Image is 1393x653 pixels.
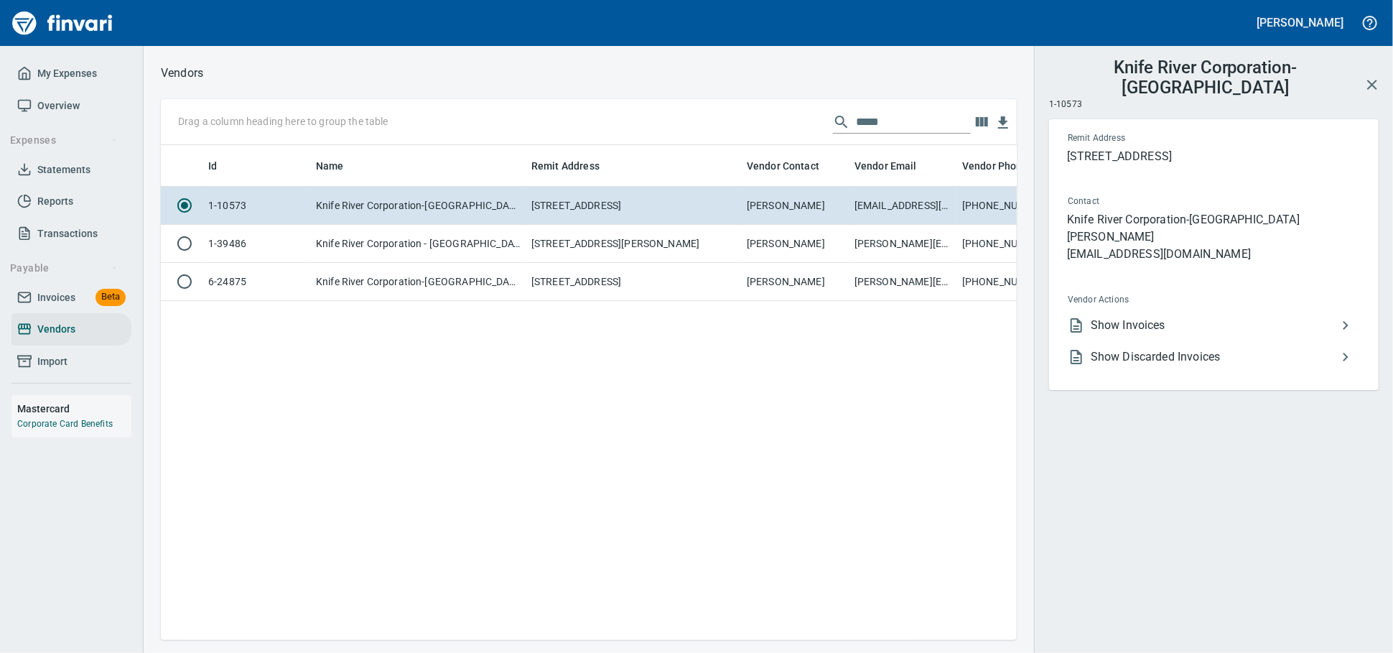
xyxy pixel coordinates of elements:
[11,154,131,186] a: Statements
[37,161,90,179] span: Statements
[531,157,618,175] span: Remit Address
[956,263,1064,301] td: [PHONE_NUMBER]
[208,157,236,175] span: Id
[37,289,75,307] span: Invoices
[956,225,1064,263] td: [PHONE_NUMBER]
[526,187,741,225] td: [STREET_ADDRESS]
[1068,195,1229,209] span: Contact
[316,157,363,175] span: Name
[854,157,917,175] span: Vendor Email
[1068,131,1241,146] span: Remit Address
[531,157,600,175] span: Remit Address
[4,255,124,282] button: Payable
[526,225,741,263] td: [STREET_ADDRESS][PERSON_NAME]
[962,157,1047,175] span: Vendor Phone
[1049,54,1362,98] h3: Knife River Corporation-[GEOGRAPHIC_DATA]
[1067,211,1360,228] p: Knife River Corporation-[GEOGRAPHIC_DATA]
[1067,148,1360,165] p: [STREET_ADDRESS]
[9,6,116,40] img: Finvari
[17,419,113,429] a: Corporate Card Benefits
[747,157,819,175] span: Vendor Contact
[37,193,73,210] span: Reports
[11,346,131,378] a: Import
[310,187,526,225] td: Knife River Corporation-[GEOGRAPHIC_DATA]
[849,187,956,225] td: [EMAIL_ADDRESS][DOMAIN_NAME]
[161,65,203,82] p: Vendors
[11,313,131,346] a: Vendors
[11,90,131,122] a: Overview
[1091,348,1337,366] span: Show Discarded Invoices
[310,263,526,301] td: Knife River Corporation-[GEOGRAPHIC_DATA]
[741,263,849,301] td: [PERSON_NAME]
[1254,11,1347,34] button: [PERSON_NAME]
[1257,15,1343,30] h5: [PERSON_NAME]
[1067,228,1360,246] p: [PERSON_NAME]
[11,57,131,90] a: My Expenses
[992,112,1014,134] button: Download Table
[4,127,124,154] button: Expenses
[202,225,310,263] td: 1-39486
[37,320,75,338] span: Vendors
[10,259,118,277] span: Payable
[37,225,98,243] span: Transactions
[202,187,310,225] td: 1-10573
[316,157,344,175] span: Name
[11,185,131,218] a: Reports
[95,289,126,305] span: Beta
[1355,68,1389,102] button: Close Vendor
[849,225,956,263] td: [PERSON_NAME][EMAIL_ADDRESS][PERSON_NAME][DOMAIN_NAME]
[202,263,310,301] td: 6-24875
[178,114,388,129] p: Drag a column heading here to group the table
[741,225,849,263] td: [PERSON_NAME]
[854,157,936,175] span: Vendor Email
[310,225,526,263] td: Knife River Corporation - [GEOGRAPHIC_DATA]
[10,131,118,149] span: Expenses
[962,157,1028,175] span: Vendor Phone
[1068,293,1243,307] span: Vendor Actions
[208,157,217,175] span: Id
[37,353,67,371] span: Import
[526,263,741,301] td: [STREET_ADDRESS]
[37,65,97,83] span: My Expenses
[971,111,992,133] button: Choose columns to display
[161,65,203,82] nav: breadcrumb
[1067,246,1360,263] p: [EMAIL_ADDRESS][DOMAIN_NAME]
[37,97,80,115] span: Overview
[956,187,1064,225] td: [PHONE_NUMBER]
[741,187,849,225] td: [PERSON_NAME]
[11,218,131,250] a: Transactions
[1049,98,1082,112] span: 1-10573
[17,401,131,417] h6: Mastercard
[1091,317,1337,334] span: Show Invoices
[849,263,956,301] td: [PERSON_NAME][EMAIL_ADDRESS][PERSON_NAME][DOMAIN_NAME]
[11,282,131,314] a: InvoicesBeta
[747,157,838,175] span: Vendor Contact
